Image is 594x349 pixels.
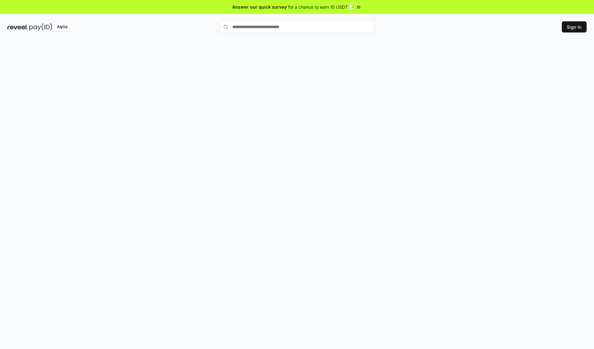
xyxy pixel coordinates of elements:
button: Sign In [562,21,587,32]
div: Alpha [54,23,71,31]
span: for a chance to earn 10 USDT 📝 [288,4,354,10]
img: pay_id [29,23,52,31]
span: Answer our quick survey [232,4,287,10]
img: reveel_dark [7,23,28,31]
